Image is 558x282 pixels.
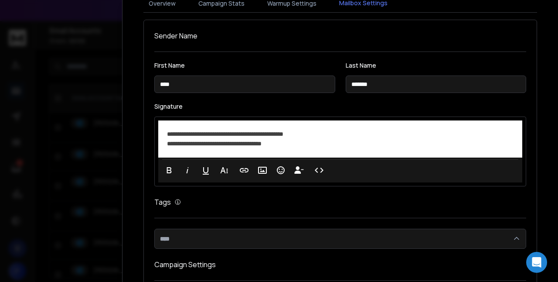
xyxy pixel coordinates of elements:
[154,62,335,69] label: First Name
[526,252,547,273] div: Open Intercom Messenger
[291,162,307,179] button: Insert Unsubscribe Link
[236,162,252,179] button: Insert Link (Ctrl+K)
[154,259,526,270] h1: Campaign Settings
[154,103,526,110] label: Signature
[179,162,196,179] button: Italic (Ctrl+I)
[216,162,232,179] button: More Text
[154,31,526,41] h1: Sender Name
[311,162,327,179] button: Code View
[346,62,527,69] label: Last Name
[154,197,171,207] h1: Tags
[272,162,289,179] button: Emoticons
[161,162,177,179] button: Bold (Ctrl+B)
[197,162,214,179] button: Underline (Ctrl+U)
[254,162,271,179] button: Insert Image (Ctrl+P)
